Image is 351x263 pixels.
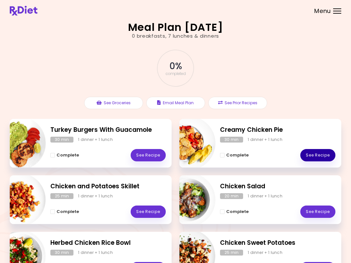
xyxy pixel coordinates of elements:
[220,208,249,216] button: Complete - Chicken Salad
[248,193,282,199] div: 1 dinner + 1 lunch
[220,151,249,159] button: Complete - Creamy Chicken Pie
[220,193,243,199] div: 20 min
[220,250,243,256] div: 25 min
[78,193,113,199] div: 1 dinner + 1 lunch
[162,173,215,227] img: Info - Chicken Salad
[220,182,335,191] h2: Chicken Salad
[146,97,205,109] button: Email Meal Plan
[162,116,215,170] img: Info - Creamy Chicken Pie
[220,125,335,135] h2: Creamy Chicken Pie
[78,250,113,256] div: 1 dinner + 1 lunch
[220,238,335,248] h2: Chicken Sweet Potatoes
[248,137,282,143] div: 1 dinner + 1 lunch
[50,208,79,216] button: Complete - Chicken and Potatoes Skillet
[50,182,166,191] h2: Chicken and Potatoes Skillet
[165,72,186,76] span: completed
[57,153,79,158] span: Complete
[248,250,282,256] div: 1 dinner + 1 lunch
[128,22,223,32] h2: Meal Plan [DATE]
[50,238,166,248] h2: Herbed Chicken Rice Bowl
[131,149,166,161] a: See Recipe - Turkey Burgers With Guacamole
[57,209,79,214] span: Complete
[50,250,73,256] div: 30 min
[50,125,166,135] h2: Turkey Burgers With Guacamole
[220,137,243,143] div: 30 min
[50,193,73,199] div: 25 min
[132,32,219,40] div: 0 breakfasts , 7 lunches & dinners
[300,206,335,218] a: See Recipe - Chicken Salad
[226,153,249,158] span: Complete
[50,137,73,143] div: 30 min
[50,151,79,159] button: Complete - Turkey Burgers With Guacamole
[169,61,181,72] span: 0 %
[78,137,113,143] div: 1 dinner + 1 lunch
[10,6,37,16] img: RxDiet
[208,97,267,109] button: See Prior Recipes
[226,209,249,214] span: Complete
[300,149,335,161] a: See Recipe - Creamy Chicken Pie
[314,8,331,14] span: Menu
[131,206,166,218] a: See Recipe - Chicken and Potatoes Skillet
[84,97,143,109] button: See Groceries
